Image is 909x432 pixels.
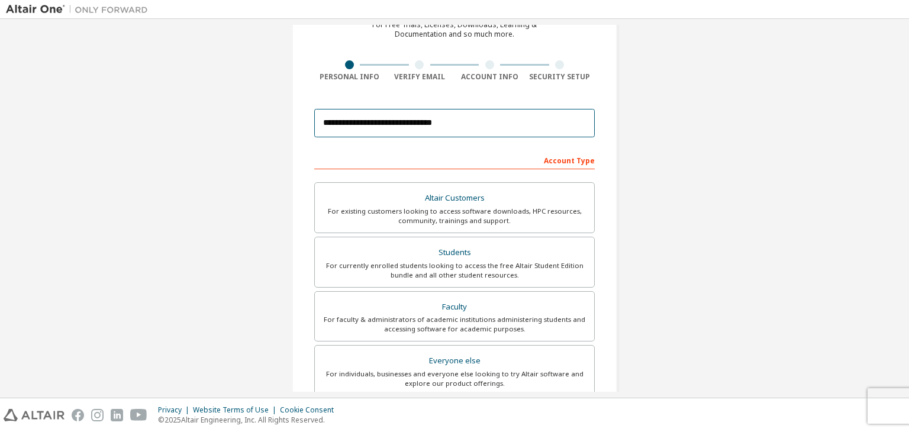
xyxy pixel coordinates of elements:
[322,244,587,261] div: Students
[314,72,385,82] div: Personal Info
[91,409,104,421] img: instagram.svg
[322,299,587,315] div: Faculty
[454,72,525,82] div: Account Info
[158,405,193,415] div: Privacy
[6,4,154,15] img: Altair One
[111,409,123,421] img: linkedin.svg
[193,405,280,415] div: Website Terms of Use
[322,207,587,225] div: For existing customers looking to access software downloads, HPC resources, community, trainings ...
[322,369,587,388] div: For individuals, businesses and everyone else looking to try Altair software and explore our prod...
[372,20,537,39] div: For Free Trials, Licenses, Downloads, Learning & Documentation and so much more.
[525,72,595,82] div: Security Setup
[4,409,65,421] img: altair_logo.svg
[322,190,587,207] div: Altair Customers
[322,261,587,280] div: For currently enrolled students looking to access the free Altair Student Edition bundle and all ...
[322,353,587,369] div: Everyone else
[385,72,455,82] div: Verify Email
[314,150,595,169] div: Account Type
[322,315,587,334] div: For faculty & administrators of academic institutions administering students and accessing softwa...
[280,405,341,415] div: Cookie Consent
[72,409,84,421] img: facebook.svg
[158,415,341,425] p: © 2025 Altair Engineering, Inc. All Rights Reserved.
[130,409,147,421] img: youtube.svg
